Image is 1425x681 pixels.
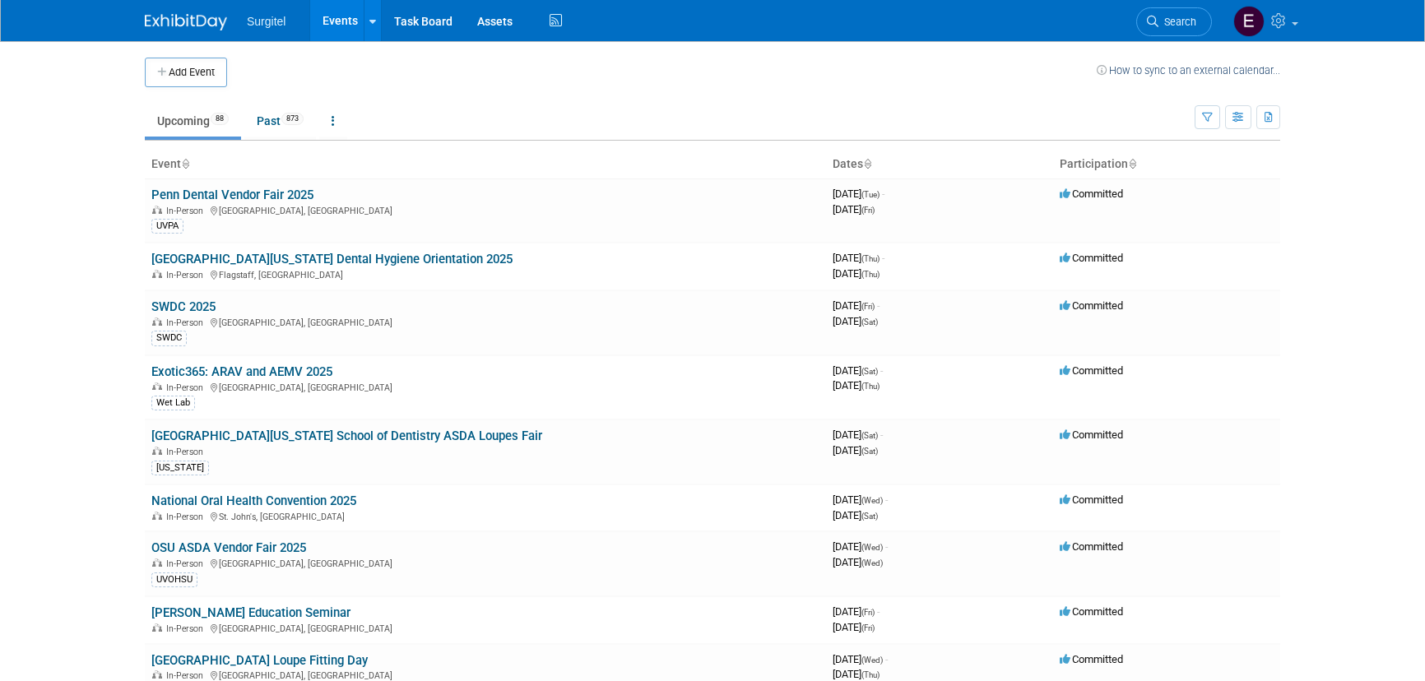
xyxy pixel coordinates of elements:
th: Event [145,151,826,178]
a: [GEOGRAPHIC_DATA][US_STATE] Dental Hygiene Orientation 2025 [151,252,513,266]
span: Committed [1060,299,1123,312]
span: (Wed) [861,543,883,552]
span: [DATE] [833,556,883,568]
span: (Sat) [861,447,878,456]
span: [DATE] [833,621,875,633]
span: (Fri) [861,302,875,311]
a: Penn Dental Vendor Fair 2025 [151,188,313,202]
span: [DATE] [833,444,878,456]
span: (Fri) [861,623,875,632]
a: OSU ASDA Vendor Fair 2025 [151,540,306,555]
span: (Thu) [861,382,880,391]
a: [GEOGRAPHIC_DATA] Loupe Fitting Day [151,653,368,668]
div: [GEOGRAPHIC_DATA], [GEOGRAPHIC_DATA] [151,621,819,634]
span: (Sat) [861,512,878,521]
div: UVPA [151,219,183,234]
a: Past873 [244,105,316,137]
span: - [882,188,884,200]
span: (Thu) [861,270,880,279]
button: Add Event [145,58,227,87]
div: Wet Lab [151,396,195,410]
span: (Wed) [861,496,883,505]
span: In-Person [166,382,208,393]
span: - [885,540,888,553]
span: (Fri) [861,608,875,617]
span: [DATE] [833,653,888,665]
span: In-Person [166,558,208,569]
span: - [877,299,880,312]
span: [DATE] [833,540,888,553]
a: Sort by Event Name [181,157,189,170]
img: In-Person Event [152,623,162,632]
img: In-Person Event [152,558,162,567]
span: In-Person [166,206,208,216]
a: Search [1136,7,1212,36]
span: In-Person [166,447,208,457]
span: - [880,364,883,377]
span: (Sat) [861,431,878,440]
span: [DATE] [833,668,880,680]
img: In-Person Event [152,317,162,326]
div: UVOHSU [151,572,197,587]
img: In-Person Event [152,382,162,391]
span: Committed [1060,605,1123,618]
div: [GEOGRAPHIC_DATA], [GEOGRAPHIC_DATA] [151,556,819,569]
img: In-Person Event [152,670,162,679]
span: In-Person [166,670,208,681]
div: [GEOGRAPHIC_DATA], [GEOGRAPHIC_DATA] [151,315,819,328]
div: [US_STATE] [151,461,209,475]
span: (Thu) [861,254,880,263]
span: [DATE] [833,299,880,312]
span: [DATE] [833,188,884,200]
div: St. John's, [GEOGRAPHIC_DATA] [151,509,819,522]
span: Committed [1060,429,1123,441]
span: Search [1158,16,1196,28]
div: [GEOGRAPHIC_DATA], [GEOGRAPHIC_DATA] [151,380,819,393]
div: [GEOGRAPHIC_DATA], [GEOGRAPHIC_DATA] [151,668,819,681]
span: (Sat) [861,317,878,327]
img: ExhibitDay [145,14,227,30]
img: Event Coordinator [1233,6,1265,37]
th: Participation [1053,151,1280,178]
span: [DATE] [833,429,883,441]
span: (Fri) [861,206,875,215]
img: In-Person Event [152,270,162,278]
img: In-Person Event [152,512,162,520]
span: Committed [1060,653,1123,665]
span: - [877,605,880,618]
span: [DATE] [833,267,880,280]
span: [DATE] [833,509,878,521]
span: In-Person [166,623,208,634]
a: Sort by Participation Type [1128,157,1136,170]
span: [DATE] [833,493,888,506]
span: Committed [1060,252,1123,264]
div: Flagstaff, [GEOGRAPHIC_DATA] [151,267,819,280]
img: In-Person Event [152,206,162,214]
th: Dates [826,151,1053,178]
span: [DATE] [833,252,884,264]
span: - [885,653,888,665]
span: - [885,493,888,506]
span: [DATE] [833,315,878,327]
div: [GEOGRAPHIC_DATA], [GEOGRAPHIC_DATA] [151,203,819,216]
span: [DATE] [833,364,883,377]
span: Committed [1060,188,1123,200]
span: - [882,252,884,264]
span: Committed [1060,364,1123,377]
span: (Sat) [861,367,878,376]
span: (Wed) [861,656,883,665]
span: In-Person [166,270,208,280]
a: [GEOGRAPHIC_DATA][US_STATE] School of Dentistry ASDA Loupes Fair [151,429,542,443]
span: In-Person [166,512,208,522]
span: Surgitel [247,15,285,28]
span: 88 [211,113,229,125]
a: SWDC 2025 [151,299,216,314]
a: Upcoming88 [145,105,241,137]
span: - [880,429,883,441]
span: (Thu) [861,670,880,679]
a: How to sync to an external calendar... [1097,64,1280,76]
span: (Tue) [861,190,880,199]
span: [DATE] [833,605,880,618]
div: SWDC [151,331,187,345]
span: Committed [1060,540,1123,553]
